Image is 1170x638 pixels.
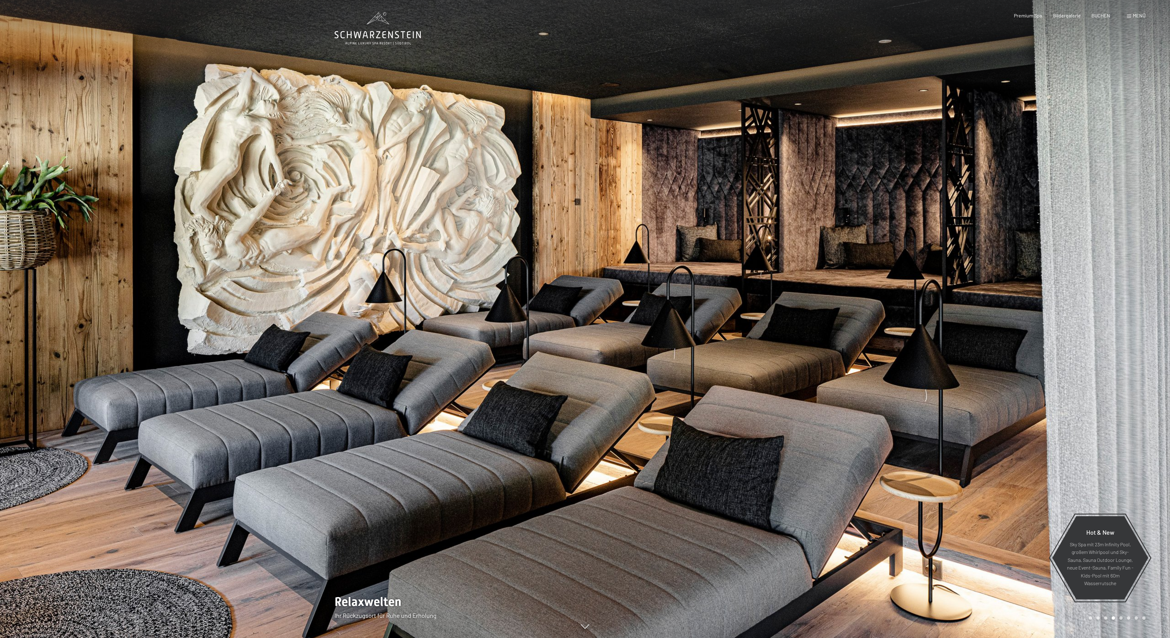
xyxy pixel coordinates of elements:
[1135,616,1138,620] div: Carousel Page 7
[1053,13,1081,18] a: Bildergalerie
[1067,540,1133,587] p: Sky Spa mit 23m Infinity Pool, großem Whirlpool und Sky-Sauna, Sauna Outdoor Lounge, neue Event-S...
[1091,13,1110,18] a: BUCHEN
[1086,528,1114,536] span: Hot & New
[1104,616,1107,620] div: Carousel Page 3
[1112,616,1115,620] div: Carousel Page 4 (Current Slide)
[1052,516,1149,600] a: Hot & New Sky Spa mit 23m Infinity Pool, großem Whirlpool und Sky-Sauna, Sauna Outdoor Lounge, ne...
[1096,616,1100,620] div: Carousel Page 2
[1014,13,1042,18] a: Premium Spa
[1119,616,1123,620] div: Carousel Page 5
[1087,616,1146,620] div: Carousel Pagination
[1142,616,1146,620] div: Carousel Page 8
[1133,13,1146,18] span: Menü
[1089,616,1092,620] div: Carousel Page 1
[1127,616,1130,620] div: Carousel Page 6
